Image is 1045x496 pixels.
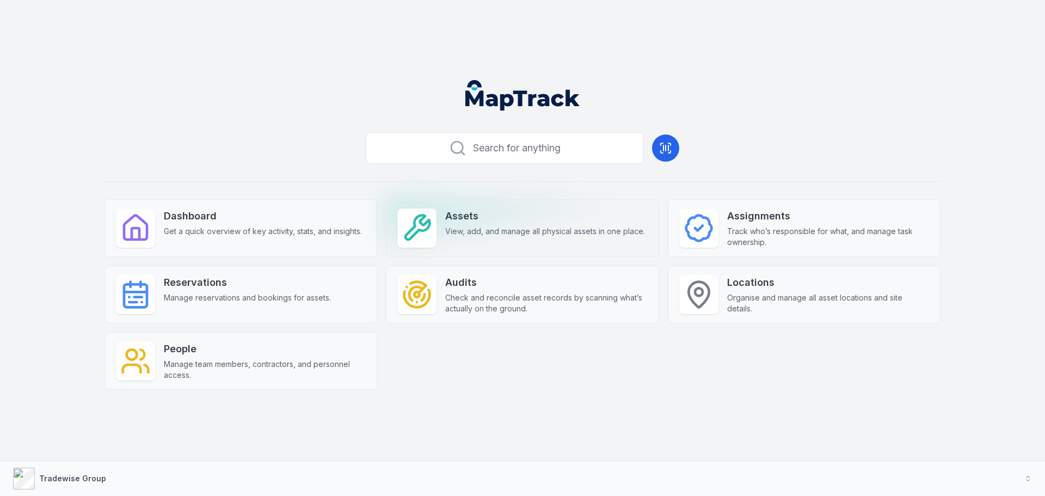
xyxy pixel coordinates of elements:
[473,140,561,156] span: Search for anything
[727,292,929,314] span: Organise and manage all asset locations and site details.
[727,209,929,224] strong: Assignments
[104,266,377,323] a: ReservationsManage reservations and bookings for assets.
[366,132,643,164] button: Search for anything
[445,292,647,314] span: Check and reconcile asset records by scanning what’s actually on the ground.
[164,226,362,237] span: Get a quick overview of key activity, stats, and insights.
[386,199,659,257] a: AssetsView, add, and manage all physical assets in one place.
[164,341,366,357] strong: People
[445,209,645,224] strong: Assets
[164,209,362,224] strong: Dashboard
[104,332,377,390] a: PeopleManage team members, contractors, and personnel access.
[164,292,331,303] span: Manage reservations and bookings for assets.
[445,226,645,237] span: View, add, and manage all physical assets in one place.
[164,359,366,381] span: Manage team members, contractors, and personnel access.
[386,266,659,323] a: AuditsCheck and reconcile asset records by scanning what’s actually on the ground.
[39,474,106,483] strong: Tradewise Group
[445,275,647,290] strong: Audits
[448,80,597,111] nav: Global
[727,275,929,290] strong: Locations
[727,226,929,248] span: Track who’s responsible for what, and manage task ownership.
[668,266,941,323] a: LocationsOrganise and manage all asset locations and site details.
[668,199,941,257] a: AssignmentsTrack who’s responsible for what, and manage task ownership.
[164,275,331,290] strong: Reservations
[104,199,377,257] a: DashboardGet a quick overview of key activity, stats, and insights.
